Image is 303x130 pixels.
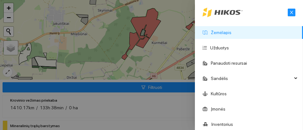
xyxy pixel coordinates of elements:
a: Panaudoti resursai [211,61,247,66]
span: Sandėlis [211,72,292,85]
a: Užduotys [210,45,229,50]
a: Žemėlapis [211,30,231,35]
a: Kultūros [211,91,227,96]
a: Įmonės [211,106,225,112]
button: close [288,9,295,16]
a: Inventorius [211,122,233,127]
span: close [288,10,295,15]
